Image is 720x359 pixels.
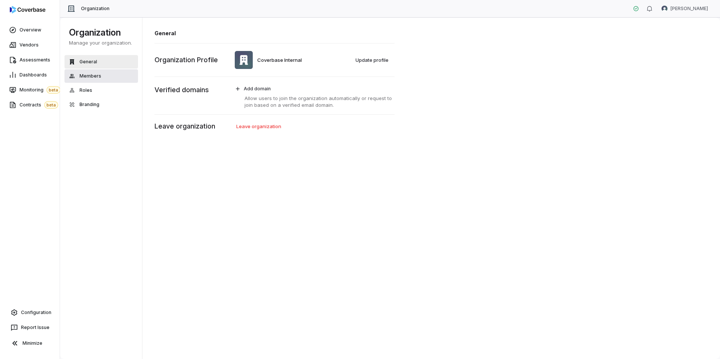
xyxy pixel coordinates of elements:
img: Brian Ball avatar [661,6,667,12]
img: logo-D7KZi-bG.svg [10,6,45,13]
button: Report Issue [3,321,57,334]
button: Roles [64,84,138,97]
a: Contractsbeta [1,98,58,112]
span: Add domain [244,86,271,92]
span: Assessments [19,57,50,63]
span: Organization [81,6,109,12]
p: Verified domains [154,85,209,95]
span: Contracts [19,101,58,109]
button: Brian Ball avatar[PERSON_NAME] [657,3,712,14]
button: Minimize [3,336,57,351]
h1: Organization [69,27,133,39]
span: Overview [19,27,41,33]
span: General [79,59,97,65]
p: Allow users to join the organization automatically or request to join based on a verified email d... [231,95,394,108]
button: General [64,55,138,69]
span: Roles [79,87,92,93]
button: Leave organization [232,121,286,132]
a: Monitoringbeta [1,83,58,97]
span: Branding [79,102,99,108]
span: Vendors [19,42,39,48]
span: beta [44,101,58,109]
span: Coverbase Internal [257,57,302,63]
span: Members [79,73,101,79]
p: Organization Profile [154,55,218,65]
img: Coverbase Internal [235,51,253,69]
span: Minimize [22,340,42,346]
span: Report Issue [21,325,49,331]
a: Overview [1,23,58,37]
button: Members [64,69,138,83]
a: Configuration [3,306,57,319]
h1: General [154,29,394,37]
span: beta [46,86,60,94]
button: Update profile [352,54,393,66]
span: [PERSON_NAME] [670,6,708,12]
span: Configuration [21,310,51,316]
p: Manage your organization. [69,39,133,46]
span: Dashboards [19,72,47,78]
a: Dashboards [1,68,58,82]
p: Leave organization [154,121,215,131]
button: Add domain [231,83,394,95]
button: Branding [64,98,138,111]
a: Vendors [1,38,58,52]
span: Monitoring [19,86,60,94]
a: Assessments [1,53,58,67]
